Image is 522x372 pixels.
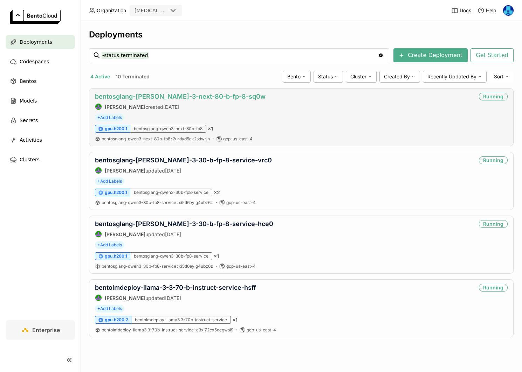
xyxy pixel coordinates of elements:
[105,231,145,237] strong: [PERSON_NAME]
[95,241,124,249] span: +Add Labels
[97,7,126,14] span: Organization
[393,48,468,62] button: Create Deployment
[135,7,167,14] div: [MEDICAL_DATA]
[105,317,128,323] span: gpu.h200.2
[479,284,508,292] div: Running
[194,327,195,332] span: :
[6,94,75,108] a: Models
[20,77,36,85] span: Bentos
[20,57,49,66] span: Codespaces
[130,252,212,260] div: bentosglang-qwen3-30b-fp8-service
[177,200,178,205] span: :
[165,231,181,237] span: [DATE]
[346,71,377,83] div: Cluster
[314,71,343,83] div: Status
[6,133,75,147] a: Activities
[478,7,496,14] div: Help
[168,7,169,14] input: Selected revia.
[6,153,75,167] a: Clusters
[378,52,384,58] svg: Clear value
[6,35,75,49] a: Deployments
[486,7,496,14] span: Help
[427,73,476,80] span: Recently Updated By
[20,97,37,105] span: Models
[102,200,213,205] span: bentosglang-qwen3-30b-fp8-service xi5tl6eylg4ubz6z
[102,50,378,61] input: Search
[130,189,212,196] div: bentosglang-qwen3-30b-fp8-service
[32,327,60,334] span: Enterprise
[350,73,366,80] span: Cluster
[102,327,233,332] span: bentolmdeploy-llama3.3-70b-instruct-service e3xj72cx5oegwsi9
[460,7,471,14] span: Docs
[95,231,273,238] div: updated
[479,93,508,100] div: Running
[163,104,179,110] span: [DATE]
[105,295,145,301] strong: [PERSON_NAME]
[494,73,503,80] span: Sort
[384,73,410,80] span: Created By
[105,104,145,110] strong: [PERSON_NAME]
[423,71,487,83] div: Recently Updated By
[247,327,276,333] span: gcp-us-east-4
[105,126,127,132] span: gpu.h200.1
[20,38,52,46] span: Deployments
[105,253,127,259] span: gpu.h200.1
[471,48,514,62] button: Get Started
[6,320,75,340] a: Enterprise
[95,295,102,301] img: Shenyang Zhao
[95,305,124,313] span: +Add Labels
[6,113,75,127] a: Secrets
[20,136,42,144] span: Activities
[165,168,181,174] span: [DATE]
[95,220,273,227] a: bentosglang-[PERSON_NAME]-3-30-b-fp-8-service-hce0
[479,220,508,228] div: Running
[208,126,213,132] span: × 1
[95,167,272,174] div: updated
[105,168,145,174] strong: [PERSON_NAME]
[89,72,111,81] button: 4 Active
[379,71,420,83] div: Created By
[95,93,266,100] a: bentosglang-[PERSON_NAME]-3-next-80-b-fp-8-sq0w
[95,177,124,185] span: +Add Labels
[232,317,238,323] span: × 1
[95,284,256,291] a: bentolmdeploy-llama-3-3-70-b-instruct-service-hsff
[95,167,102,174] img: Shenyang Zhao
[226,264,256,269] span: gcp-us-east-4
[451,7,471,14] a: Docs
[102,136,210,141] span: bentosglang-qwen3-next-80b-fp8 2urdyd5ak2sdwrjn
[102,264,213,269] a: bentosglang-qwen3-30b-fp8-service:xi5tl6eylg4ubz6z
[503,5,514,16] img: Yi Guo
[171,136,172,141] span: :
[95,294,256,301] div: updated
[223,136,253,142] span: gcp-us-east-4
[130,125,206,133] div: bentosglang-qwen3-next-80b-fp8
[318,73,333,80] span: Status
[95,156,272,164] a: bentosglang-[PERSON_NAME]-3-30-b-fp-8-service-vrc0
[95,231,102,237] img: Shenyang Zhao
[214,253,219,259] span: × 1
[105,190,127,195] span: gpu.h200.1
[95,114,124,121] span: +Add Labels
[479,156,508,164] div: Running
[102,200,213,205] a: bentosglang-qwen3-30b-fp8-service:xi5tl6eylg4ubz6z
[6,55,75,69] a: Codespaces
[226,200,256,205] span: gcp-us-east-4
[6,74,75,88] a: Bentos
[287,73,301,80] span: Bento
[165,295,181,301] span: [DATE]
[489,71,514,83] div: Sort
[114,72,151,81] button: 10 Terminated
[20,116,38,125] span: Secrets
[102,264,213,269] span: bentosglang-qwen3-30b-fp8-service xi5tl6eylg4ubz6z
[95,103,266,110] div: created
[214,189,220,196] span: × 2
[102,327,233,333] a: bentolmdeploy-llama3.3-70b-instruct-service:e3xj72cx5oegwsi9
[89,29,514,40] div: Deployments
[10,10,61,24] img: logo
[20,155,40,164] span: Clusters
[177,264,178,269] span: :
[283,71,311,83] div: Bento
[95,104,102,110] img: Shenyang Zhao
[102,136,210,142] a: bentosglang-qwen3-next-80b-fp8:2urdyd5ak2sdwrjn
[131,316,231,324] div: bentolmdeploy-llama3.3-70b-instruct-service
